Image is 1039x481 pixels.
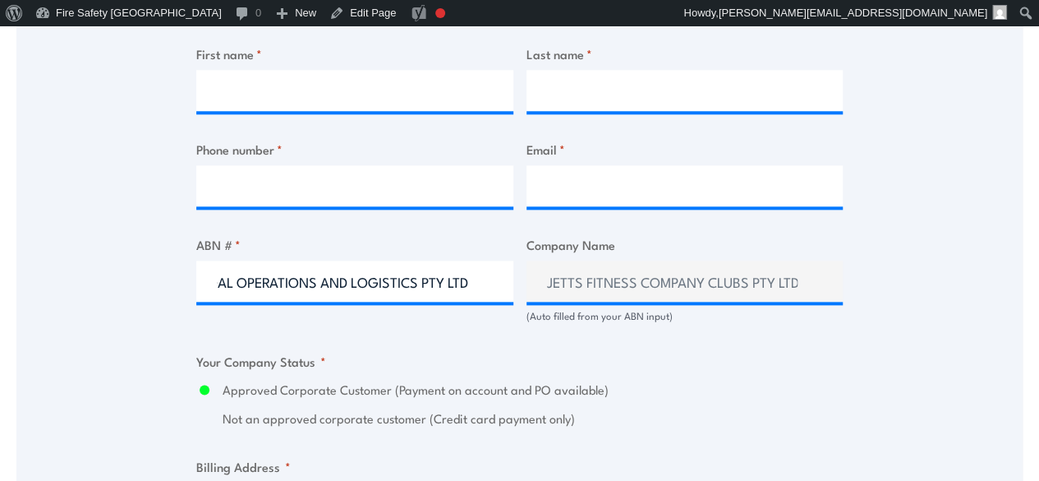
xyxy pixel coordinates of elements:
span: [PERSON_NAME][EMAIL_ADDRESS][DOMAIN_NAME] [719,7,987,19]
div: (Auto filled from your ABN input) [526,308,844,324]
label: Last name [526,44,844,63]
legend: Your Company Status [196,352,326,371]
label: ABN # [196,235,513,254]
label: Approved Corporate Customer (Payment on account and PO available) [223,381,843,400]
div: Focus keyphrase not set [435,8,445,18]
label: First name [196,44,513,63]
label: Company Name [526,235,844,254]
label: Email [526,140,844,159]
label: Phone number [196,140,513,159]
label: Not an approved corporate customer (Credit card payment only) [223,409,843,428]
legend: Billing Address [196,457,291,476]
